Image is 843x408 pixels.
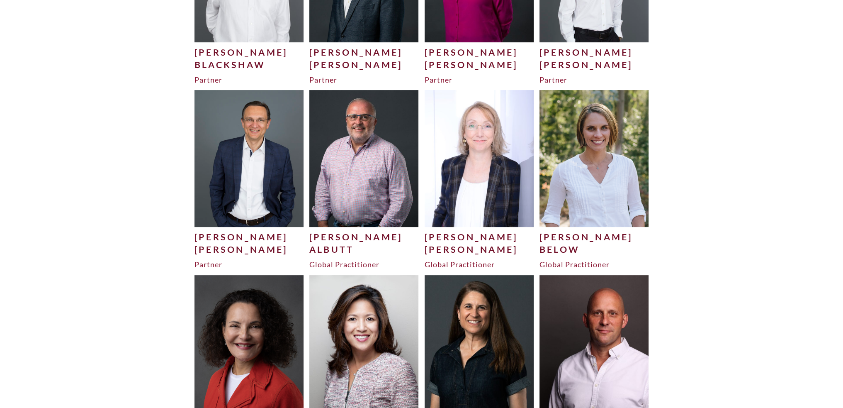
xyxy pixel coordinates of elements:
[539,90,649,269] a: [PERSON_NAME]BelowGlobal Practitioner
[194,75,304,85] div: Partner
[309,90,419,227] img: Graham-A-500x625.jpg
[425,243,534,256] div: [PERSON_NAME]
[539,231,649,243] div: [PERSON_NAME]
[539,90,649,227] img: Chantal-1-500x625.png
[309,259,419,269] div: Global Practitioner
[194,46,304,59] div: [PERSON_NAME]
[309,59,419,71] div: [PERSON_NAME]
[425,90,534,227] img: Camilla-Beglan-1-500x625.jpg
[309,75,419,85] div: Partner
[539,259,649,269] div: Global Practitioner
[194,231,304,243] div: [PERSON_NAME]
[194,90,304,227] img: Philipp-Spannuth-Website-500x625.jpg
[539,46,649,59] div: [PERSON_NAME]
[425,59,534,71] div: [PERSON_NAME]
[194,59,304,71] div: Blackshaw
[194,90,304,269] a: [PERSON_NAME][PERSON_NAME]Partner
[539,75,649,85] div: Partner
[425,231,534,243] div: [PERSON_NAME]
[194,259,304,269] div: Partner
[194,243,304,256] div: [PERSON_NAME]
[425,75,534,85] div: Partner
[425,46,534,59] div: [PERSON_NAME]
[309,90,419,269] a: [PERSON_NAME]AlbuttGlobal Practitioner
[425,259,534,269] div: Global Practitioner
[309,46,419,59] div: [PERSON_NAME]
[539,59,649,71] div: [PERSON_NAME]
[539,243,649,256] div: Below
[309,243,419,256] div: Albutt
[309,231,419,243] div: [PERSON_NAME]
[425,90,534,269] a: [PERSON_NAME][PERSON_NAME]Global Practitioner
